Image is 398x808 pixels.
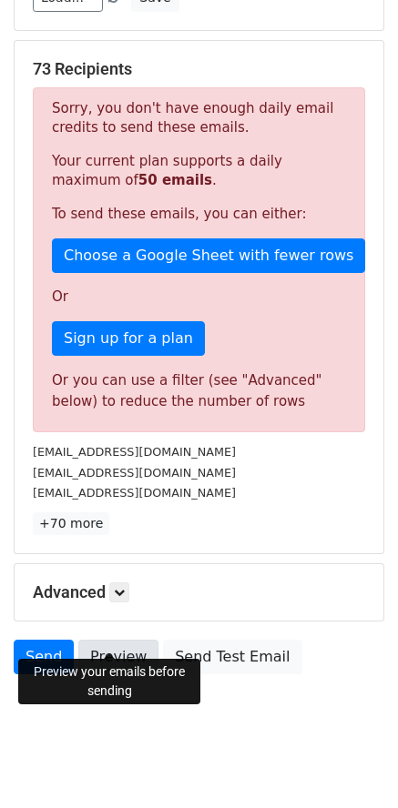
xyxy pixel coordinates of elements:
[52,99,346,137] p: Sorry, you don't have enough daily email credits to send these emails.
[78,640,158,674] a: Preview
[52,321,205,356] a: Sign up for a plan
[18,659,200,704] div: Preview your emails before sending
[33,486,236,500] small: [EMAIL_ADDRESS][DOMAIN_NAME]
[52,205,346,224] p: To send these emails, you can either:
[33,582,365,602] h5: Advanced
[14,640,74,674] a: Send
[163,640,301,674] a: Send Test Email
[52,288,346,307] p: Or
[307,721,398,808] iframe: Chat Widget
[33,59,365,79] h5: 73 Recipients
[33,466,236,480] small: [EMAIL_ADDRESS][DOMAIN_NAME]
[52,238,365,273] a: Choose a Google Sheet with fewer rows
[52,152,346,190] p: Your current plan supports a daily maximum of .
[33,512,109,535] a: +70 more
[52,370,346,411] div: Or you can use a filter (see "Advanced" below) to reduce the number of rows
[138,172,212,188] strong: 50 emails
[33,445,236,459] small: [EMAIL_ADDRESS][DOMAIN_NAME]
